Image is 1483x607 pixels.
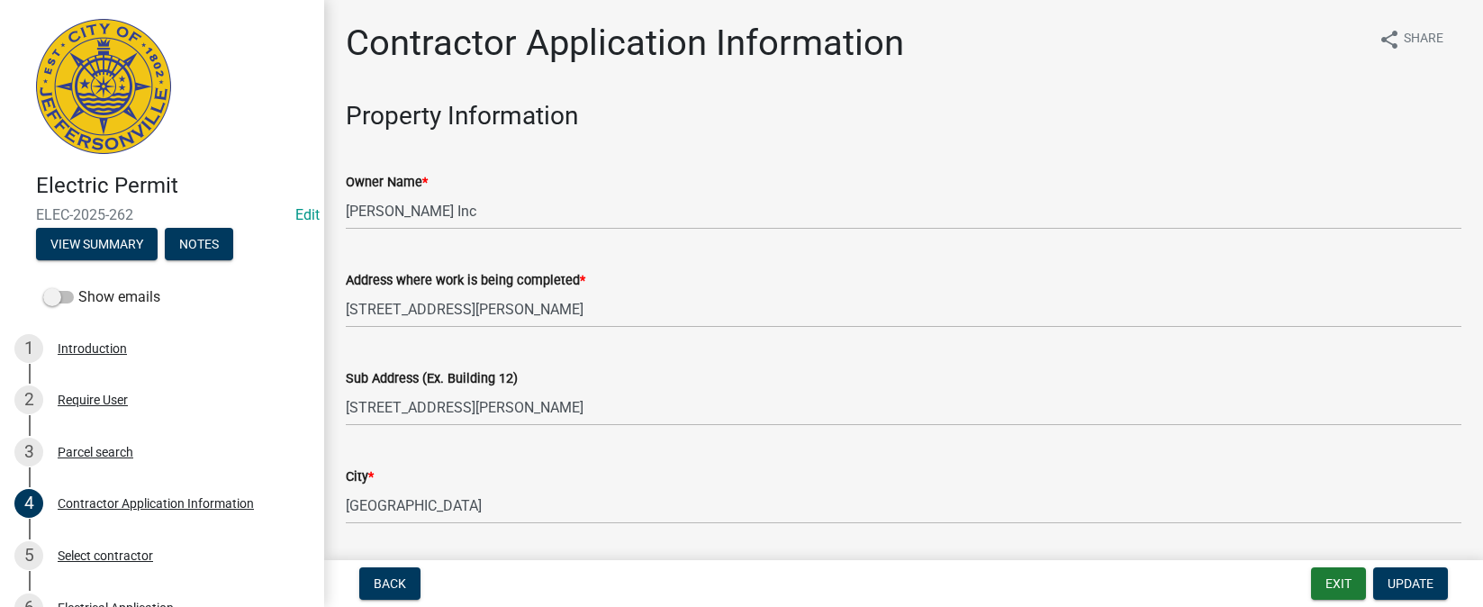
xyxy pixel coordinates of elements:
button: View Summary [36,228,158,260]
button: Back [359,567,420,600]
div: 4 [14,489,43,518]
div: Introduction [58,342,127,355]
label: Address where work is being completed [346,275,585,287]
div: 3 [14,438,43,467]
h1: Contractor Application Information [346,22,904,65]
label: Owner Name [346,177,428,189]
h4: Electric Permit [36,173,310,199]
h3: Property Information [346,101,1461,131]
wm-modal-confirm: Notes [165,238,233,252]
span: Update [1388,576,1433,591]
wm-modal-confirm: Edit Application Number [295,206,320,223]
button: Update [1373,567,1448,600]
div: Require User [58,394,128,406]
div: Parcel search [58,446,133,458]
span: ELEC-2025-262 [36,206,288,223]
span: Share [1404,29,1443,50]
span: Back [374,576,406,591]
div: 5 [14,541,43,570]
button: Notes [165,228,233,260]
wm-modal-confirm: Summary [36,238,158,252]
div: Contractor Application Information [58,497,254,510]
label: Show emails [43,286,160,308]
a: Edit [295,206,320,223]
div: 1 [14,334,43,363]
i: share [1379,29,1400,50]
div: 2 [14,385,43,414]
img: City of Jeffersonville, Indiana [36,19,171,154]
button: Exit [1311,567,1366,600]
label: City [346,471,374,484]
label: Sub Address (Ex. Building 12) [346,373,518,385]
div: Select contractor [58,549,153,562]
button: shareShare [1364,22,1458,57]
